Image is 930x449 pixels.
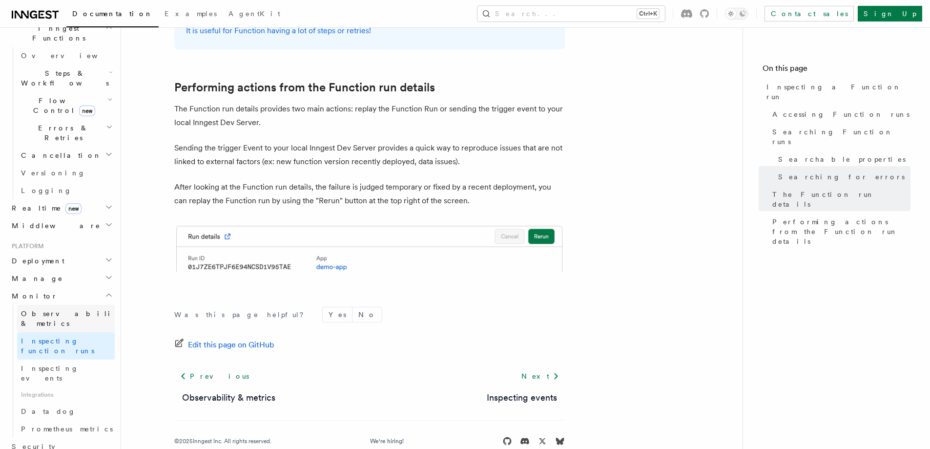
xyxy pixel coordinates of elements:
[774,168,910,186] a: Searching for errors
[8,217,115,235] button: Middleware
[21,407,76,415] span: Datadog
[778,154,906,164] span: Searchable properties
[772,127,910,147] span: Searching Function runs
[772,217,910,246] span: Performing actions from the Function run details
[186,24,553,38] p: It is useful for Function having a lot of steps or retries!
[8,270,115,287] button: Manage
[174,310,310,320] p: Was this page helpful?
[174,141,565,169] p: Sending the trigger Event to your local Inngest Dev Server provides a quick way to reproduce issu...
[772,190,910,209] span: The Function run details
[17,387,115,403] span: Integrations
[370,437,404,445] a: We're hiring!
[768,106,910,123] a: Accessing Function runs
[17,47,115,64] a: Overview
[223,3,286,26] a: AgentKit
[8,221,101,231] span: Middleware
[8,203,82,213] span: Realtime
[17,92,115,119] button: Flow Controlnew
[174,437,271,445] div: © 2025 Inngest Inc. All rights reserved.
[17,150,102,160] span: Cancellation
[858,6,922,21] a: Sign Up
[17,164,115,182] a: Versioning
[17,403,115,420] a: Datadog
[8,287,115,305] button: Monitor
[8,305,115,438] div: Monitor
[8,252,115,270] button: Deployment
[174,223,565,272] img: The rerun button is accessible in the header of the "run details" section of the Function run detail
[772,109,909,119] span: Accessing Function runs
[174,180,565,208] p: After looking at the Function run details, the failure is judged temporary or fixed by a recent d...
[182,391,275,405] a: Observability & metrics
[778,172,905,182] span: Searching for errors
[174,102,565,129] p: The Function run details provides two main actions: replay the Function Run or sending the trigge...
[768,213,910,250] a: Performing actions from the Function run details
[17,332,115,360] a: Inspecting function runs
[17,305,115,332] a: Observability & metrics
[17,360,115,387] a: Inspecting events
[188,338,274,352] span: Edit this page on GitHub
[228,10,280,18] span: AgentKit
[8,242,44,250] span: Platform
[8,199,115,217] button: Realtimenew
[174,81,435,94] a: Performing actions from the Function run details
[765,6,854,21] a: Contact sales
[21,169,85,177] span: Versioning
[165,10,217,18] span: Examples
[72,10,153,18] span: Documentation
[17,64,115,92] button: Steps & Workflows
[8,274,63,283] span: Manage
[21,364,79,382] span: Inspecting events
[65,203,82,214] span: new
[159,3,223,26] a: Examples
[17,96,107,115] span: Flow Control
[8,23,105,43] span: Inngest Functions
[774,150,910,168] a: Searchable properties
[323,307,352,322] button: Yes
[21,310,122,327] span: Observability & metrics
[477,6,665,21] button: Search...Ctrl+K
[8,47,115,199] div: Inngest Functions
[352,307,382,322] button: No
[21,187,72,194] span: Logging
[768,186,910,213] a: The Function run details
[17,147,115,164] button: Cancellation
[487,391,557,405] a: Inspecting events
[21,337,94,355] span: Inspecting function runs
[17,420,115,438] a: Prometheus metrics
[763,63,910,78] h4: On this page
[8,256,64,266] span: Deployment
[17,68,109,88] span: Steps & Workflows
[66,3,159,27] a: Documentation
[8,291,58,301] span: Monitor
[725,8,748,20] button: Toggle dark mode
[21,425,113,433] span: Prometheus metrics
[17,119,115,147] button: Errors & Retries
[174,367,255,385] a: Previous
[763,78,910,106] a: Inspecting a Function run
[21,52,122,60] span: Overview
[637,9,659,19] kbd: Ctrl+K
[17,182,115,199] a: Logging
[516,367,565,385] a: Next
[17,123,106,143] span: Errors & Retries
[766,82,910,102] span: Inspecting a Function run
[79,106,95,116] span: new
[768,123,910,150] a: Searching Function runs
[174,338,274,352] a: Edit this page on GitHub
[8,20,115,47] button: Inngest Functions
